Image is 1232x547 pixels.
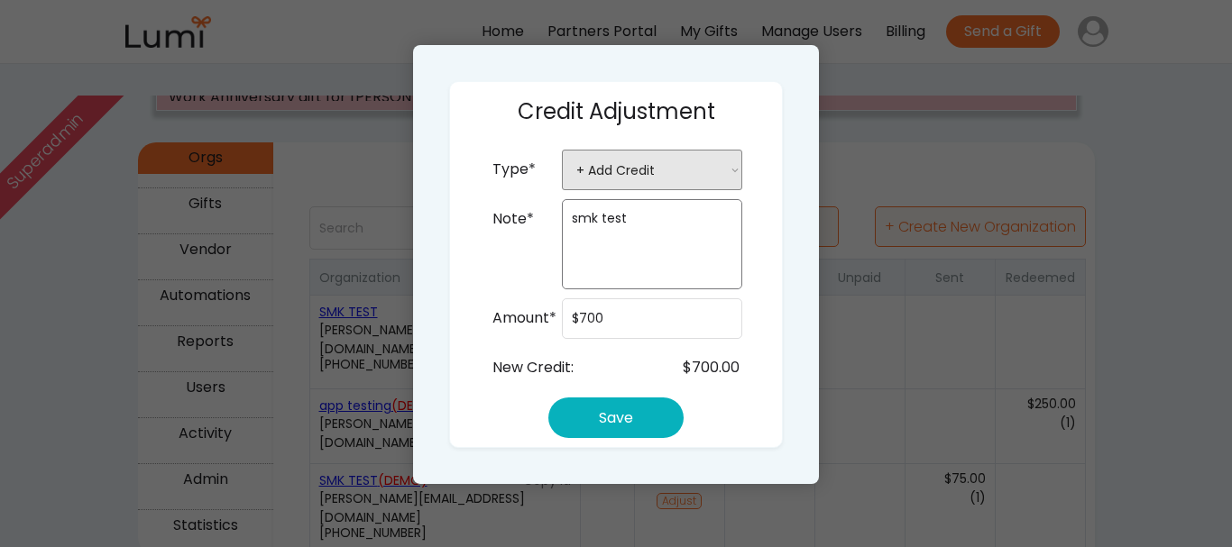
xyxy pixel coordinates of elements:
div: Type* [492,157,559,183]
input: $ 0 [562,298,742,339]
div: Amount* [492,305,559,332]
div: $700.00 [683,355,740,381]
div: Note* [492,206,559,232]
button: Save [548,397,684,438]
div: New Credit: [492,355,574,381]
div: Credit Adjustment [518,96,715,127]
